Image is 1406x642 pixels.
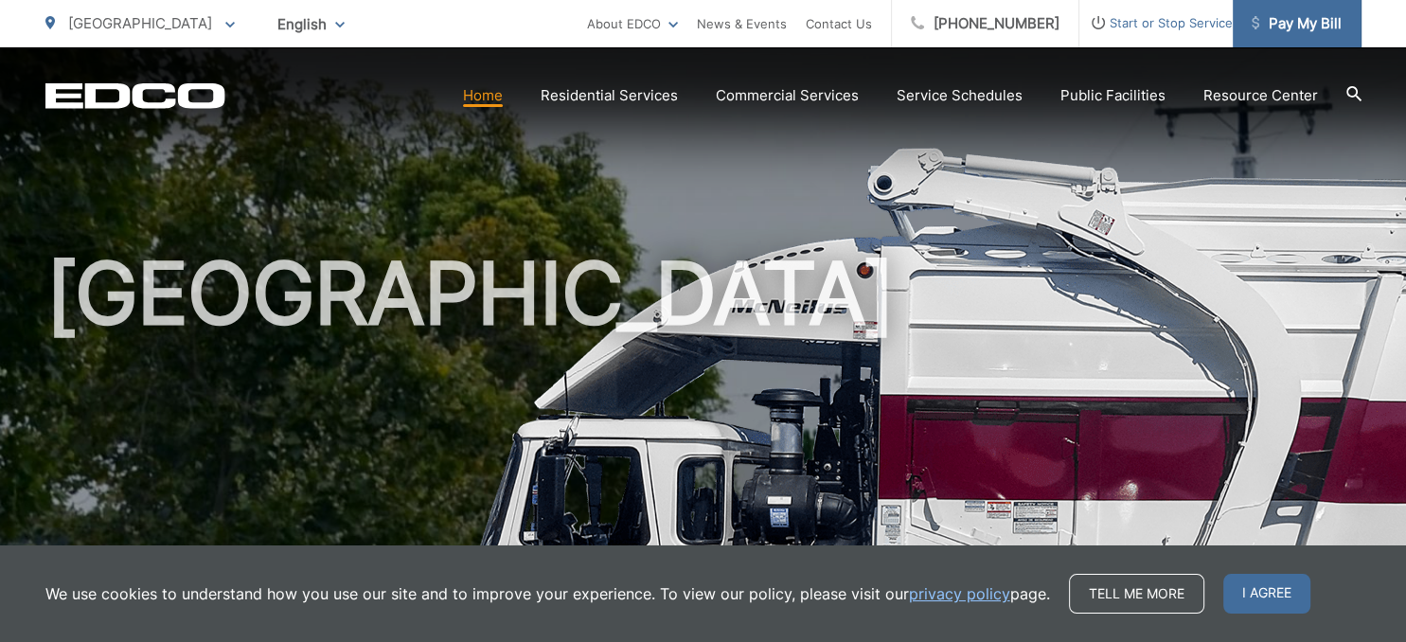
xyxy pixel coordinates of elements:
[1069,574,1204,614] a: Tell me more
[45,82,225,109] a: EDCD logo. Return to the homepage.
[68,14,212,32] span: [GEOGRAPHIC_DATA]
[1060,84,1166,107] a: Public Facilities
[1252,12,1342,35] span: Pay My Bill
[541,84,678,107] a: Residential Services
[697,12,787,35] a: News & Events
[1203,84,1318,107] a: Resource Center
[716,84,859,107] a: Commercial Services
[263,8,359,41] span: English
[45,582,1050,605] p: We use cookies to understand how you use our site and to improve your experience. To view our pol...
[463,84,503,107] a: Home
[806,12,872,35] a: Contact Us
[587,12,678,35] a: About EDCO
[909,582,1010,605] a: privacy policy
[897,84,1023,107] a: Service Schedules
[1223,574,1310,614] span: I agree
